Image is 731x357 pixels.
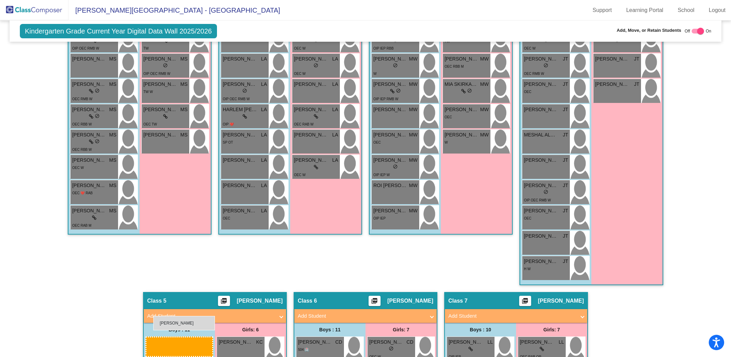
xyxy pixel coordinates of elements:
span: MW [409,106,418,113]
span: [PERSON_NAME] [387,297,433,304]
span: JT [563,106,568,113]
span: MW [480,131,489,138]
span: [PERSON_NAME] [223,131,257,138]
span: [PERSON_NAME] [373,106,408,113]
span: JT [563,157,568,164]
span: LA [261,106,267,113]
span: [PERSON_NAME] [520,339,554,346]
span: OEC RMB W [72,97,92,101]
span: LA [261,207,267,214]
span: JT [634,81,639,88]
span: 504 🏥 [298,348,309,352]
span: JT [634,55,639,63]
span: MW [409,157,418,164]
span: MIA SKIRKANIC [445,81,479,88]
span: MS [109,106,116,113]
span: JT [563,81,568,88]
span: MW [409,131,418,138]
span: TW [143,47,149,50]
span: MS [109,207,116,214]
span: [PERSON_NAME] [72,131,106,138]
span: [PERSON_NAME] [445,131,479,138]
span: MW [409,182,418,189]
mat-expansion-panel-header: Add Student [144,309,286,323]
span: [PERSON_NAME] [369,339,403,346]
mat-expansion-panel-header: Add Student [445,309,587,323]
span: OEC RBB W [72,122,92,126]
span: LA [261,131,267,138]
span: JT [563,131,568,138]
span: LA [261,157,267,164]
span: [PERSON_NAME] ([PERSON_NAME]) [PERSON_NAME] [524,207,558,214]
span: OEC [524,90,531,94]
button: Print Students Details [519,296,531,306]
span: do_not_disturb_alt [163,63,168,68]
span: [PERSON_NAME] ([PERSON_NAME]) [PERSON_NAME] [223,157,257,164]
span: H W [524,267,530,271]
span: OEC RAB M [72,224,91,227]
span: MW [409,207,418,214]
div: Girls: 7 [365,323,437,336]
span: [PERSON_NAME] [237,297,283,304]
span: OEC [373,141,381,144]
span: Kindergarten Grade Current Year Digital Data Wall 2025/2026 [20,24,217,38]
span: Class 7 [448,297,467,304]
span: MS [109,182,116,189]
span: OEC RBB W [72,148,92,151]
span: JT [563,55,568,63]
div: Boys : 11 [294,323,365,336]
span: [PERSON_NAME] ([PERSON_NAME]) [PERSON_NAME] [223,81,257,88]
span: [PERSON_NAME] [143,106,178,113]
span: [PERSON_NAME] [72,182,106,189]
span: Off [684,28,690,34]
span: [PERSON_NAME] [294,81,328,88]
span: do_not_disturb_alt [543,189,548,194]
span: OIP OEC RMB W [223,97,250,101]
span: do_not_disturb_alt [95,114,100,118]
span: do_not_disturb_alt [467,88,472,93]
span: [PERSON_NAME] [538,297,584,304]
span: Add, Move, or Retain Students [617,27,681,34]
span: LA [332,55,338,63]
span: LL [559,339,564,346]
mat-icon: picture_as_pdf [521,297,529,307]
mat-panel-title: Add Student [298,312,425,320]
span: OEC [445,115,452,119]
span: LA [332,106,338,113]
span: [PERSON_NAME] [72,81,106,88]
span: MS [109,81,116,88]
span: LA [261,81,267,88]
span: [PERSON_NAME] [373,81,408,88]
span: do_not_disturb_alt [543,63,548,68]
span: [PERSON_NAME] [524,157,558,164]
span: [PERSON_NAME] [595,55,629,63]
span: TW W [143,90,153,94]
button: Print Students Details [218,296,230,306]
mat-panel-title: Add Student [147,312,274,320]
span: do_not_disturb_alt [393,164,398,169]
div: Boys : 10 [445,323,516,336]
span: [PERSON_NAME] [72,106,106,113]
mat-icon: picture_as_pdf [220,297,228,307]
span: [PERSON_NAME] [294,106,328,113]
span: SP OT [223,141,233,144]
span: OEC RMB W [524,72,544,76]
span: JT [563,182,568,189]
span: OIP OEC RMB W [72,47,99,50]
span: OEC TW [143,122,157,126]
span: do_not_disturb_alt [396,88,401,93]
span: [PERSON_NAME] [PERSON_NAME] [72,157,106,164]
span: JT [563,233,568,240]
span: OIP OEC RMB W [524,198,551,202]
span: HARLEM [PERSON_NAME] [223,106,257,113]
span: JT [563,258,568,265]
span: [PERSON_NAME] [294,55,328,63]
span: do_not_disturb_alt [393,63,398,68]
span: OEC [524,216,531,220]
span: [PERSON_NAME] ([PERSON_NAME]) [PERSON_NAME] [524,106,558,113]
span: OEC W [294,72,306,76]
span: OEC RAB W [294,122,313,126]
span: MS [109,131,116,138]
span: OEC RBB M [445,65,464,68]
span: [PERSON_NAME] [219,339,253,346]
